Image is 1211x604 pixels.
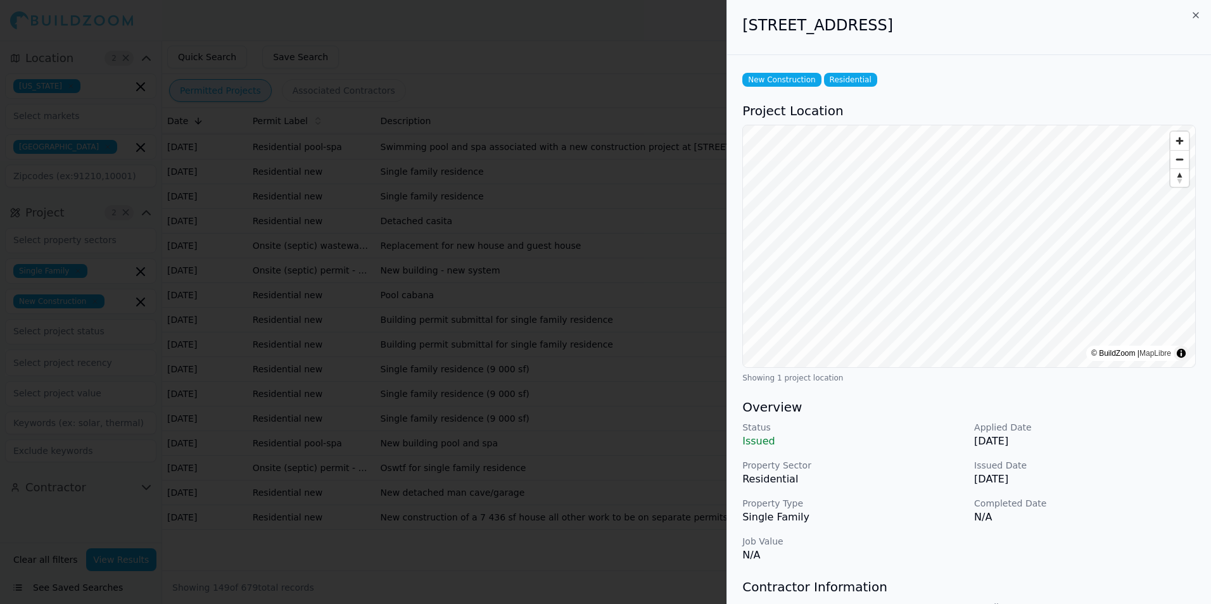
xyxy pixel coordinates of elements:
p: [DATE] [974,472,1196,487]
button: Reset bearing to north [1170,168,1189,187]
div: © BuildZoom | [1091,347,1171,360]
p: Applied Date [974,421,1196,434]
canvas: Map [743,125,1195,367]
p: Issued [742,434,964,449]
p: Residential [742,472,964,487]
p: N/A [742,548,964,563]
span: New Construction [742,73,821,87]
p: Property Type [742,497,964,510]
div: Showing 1 project location [742,373,1196,383]
h3: Project Location [742,102,1196,120]
span: Residential [824,73,877,87]
p: Job Value [742,535,964,548]
p: Property Sector [742,459,964,472]
h2: [STREET_ADDRESS] [742,15,1196,35]
p: [DATE] [974,434,1196,449]
p: Completed Date [974,497,1196,510]
p: Status [742,421,964,434]
a: MapLibre [1139,349,1171,358]
p: Single Family [742,510,964,525]
summary: Toggle attribution [1174,346,1189,361]
h3: Contractor Information [742,578,1196,596]
button: Zoom out [1170,150,1189,168]
h3: Overview [742,398,1196,416]
p: N/A [974,510,1196,525]
p: Issued Date [974,459,1196,472]
button: Zoom in [1170,132,1189,150]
